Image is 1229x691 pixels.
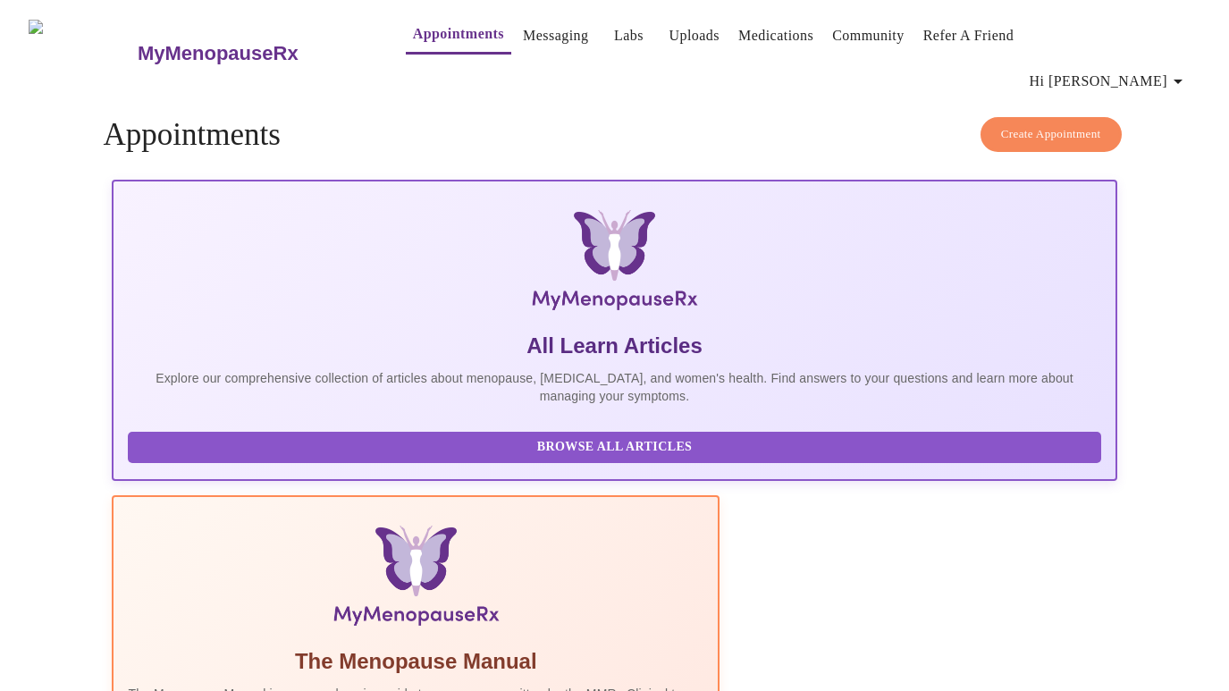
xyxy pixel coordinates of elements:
[614,23,644,48] a: Labs
[128,432,1100,463] button: Browse All Articles
[923,23,1014,48] a: Refer a Friend
[103,117,1125,153] h4: Appointments
[661,18,727,54] button: Uploads
[825,18,912,54] button: Community
[600,18,657,54] button: Labs
[128,647,703,676] h5: The Menopause Manual
[832,23,905,48] a: Community
[146,436,1082,459] span: Browse All Articles
[128,438,1105,453] a: Browse All Articles
[413,21,504,46] a: Appointments
[738,23,813,48] a: Medications
[981,117,1122,152] button: Create Appointment
[731,18,821,54] button: Medications
[916,18,1022,54] button: Refer a Friend
[135,22,369,85] a: MyMenopauseRx
[220,526,612,633] img: Menopause Manual
[138,42,299,65] h3: MyMenopauseRx
[516,18,595,54] button: Messaging
[29,20,135,87] img: MyMenopauseRx Logo
[128,369,1100,405] p: Explore our comprehensive collection of articles about menopause, [MEDICAL_DATA], and women's hea...
[1001,124,1101,145] span: Create Appointment
[128,332,1100,360] h5: All Learn Articles
[1023,63,1196,99] button: Hi [PERSON_NAME]
[523,23,588,48] a: Messaging
[1030,69,1189,94] span: Hi [PERSON_NAME]
[406,16,511,55] button: Appointments
[669,23,720,48] a: Uploads
[279,210,949,317] img: MyMenopauseRx Logo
